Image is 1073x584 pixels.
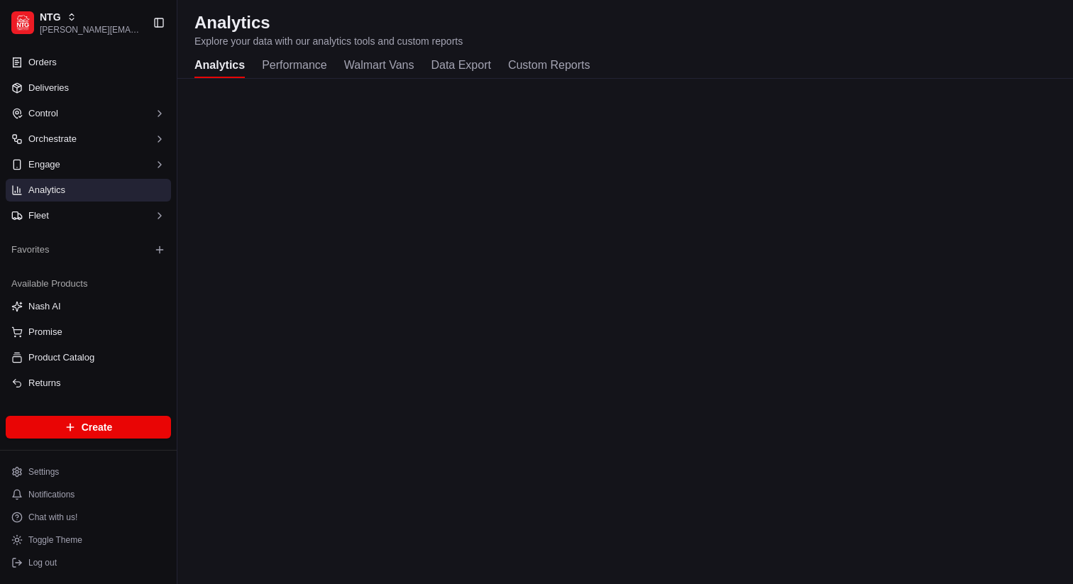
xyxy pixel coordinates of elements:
button: Notifications [6,485,171,505]
img: Liam S. [14,206,37,229]
span: Create [82,420,113,434]
span: Orders [28,56,57,69]
span: [PERSON_NAME] [44,220,115,231]
span: Returns [28,377,61,390]
button: Nash AI [6,295,171,318]
div: Past conversations [14,184,95,196]
a: Promise [11,326,165,338]
div: 💻 [120,319,131,330]
span: • [47,258,52,270]
button: Walmart Vans [344,54,414,78]
button: Promise [6,321,171,343]
span: Knowledge Base [28,317,109,331]
iframe: Analytics [177,79,1073,584]
span: Pylon [141,352,172,363]
span: Control [28,107,58,120]
a: Analytics [6,179,171,202]
button: Create [6,416,171,439]
a: Deliveries [6,77,171,99]
a: Powered byPylon [100,351,172,363]
button: See all [220,182,258,199]
span: Analytics [28,184,65,197]
button: Engage [6,153,171,176]
span: Chat with us! [28,512,77,523]
button: Start new chat [241,140,258,157]
img: NTG [11,11,34,34]
span: Product Catalog [28,351,94,364]
button: Fleet [6,204,171,227]
a: Product Catalog [11,351,165,364]
h2: Analytics [194,11,1056,34]
span: • [118,220,123,231]
button: NTG [40,10,61,24]
span: Engage [28,158,60,171]
span: Toggle Theme [28,534,82,546]
span: API Documentation [134,317,228,331]
button: NTGNTG[PERSON_NAME][EMAIL_ADDRESS][DOMAIN_NAME] [6,6,147,40]
p: Explore your data with our analytics tools and custom reports [194,34,1056,48]
button: Product Catalog [6,346,171,369]
span: Settings [28,466,59,478]
button: Chat with us! [6,507,171,527]
a: 📗Knowledge Base [9,312,114,337]
a: Returns [11,377,165,390]
span: Deliveries [28,82,69,94]
button: Performance [262,54,327,78]
a: Orders [6,51,171,74]
span: Nash AI [28,300,61,313]
span: [DATE] [55,258,84,270]
button: Log out [6,553,171,573]
a: Nash AI [11,300,165,313]
div: Available Products [6,272,171,295]
span: Fleet [28,209,49,222]
span: Notifications [28,489,75,500]
span: [DATE] [126,220,155,231]
button: Custom Reports [508,54,590,78]
span: Promise [28,326,62,338]
button: Orchestrate [6,128,171,150]
button: Toggle Theme [6,530,171,550]
button: Data Export [431,54,490,78]
button: Settings [6,462,171,482]
div: Favorites [6,238,171,261]
a: 💻API Documentation [114,312,233,337]
span: Log out [28,557,57,568]
img: 1736555255976-a54dd68f-1ca7-489b-9aae-adbdc363a1c4 [28,221,40,232]
button: Control [6,102,171,125]
button: Analytics [194,54,245,78]
span: Orchestrate [28,133,77,145]
button: Returns [6,372,171,395]
button: [PERSON_NAME][EMAIL_ADDRESS][DOMAIN_NAME] [40,24,141,35]
div: 📗 [14,319,26,330]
